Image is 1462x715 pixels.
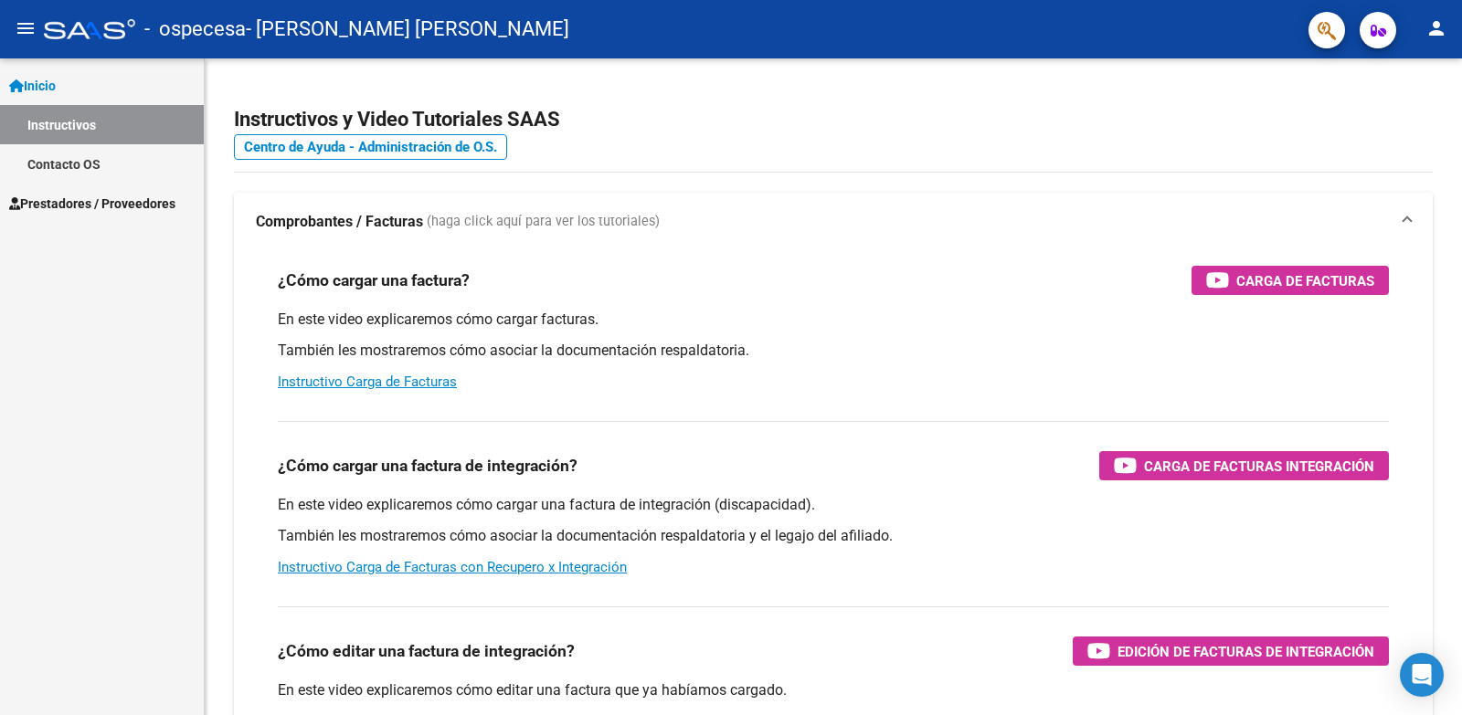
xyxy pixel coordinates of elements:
span: Prestadores / Proveedores [9,194,175,214]
h3: ¿Cómo editar una factura de integración? [278,638,575,664]
span: - [PERSON_NAME] [PERSON_NAME] [246,9,569,49]
span: Carga de Facturas [1236,269,1374,292]
p: En este video explicaremos cómo editar una factura que ya habíamos cargado. [278,680,1389,700]
p: En este video explicaremos cómo cargar una factura de integración (discapacidad). [278,495,1389,515]
button: Carga de Facturas [1192,266,1389,295]
mat-expansion-panel-header: Comprobantes / Facturas (haga click aquí para ver los tutoriales) [234,193,1433,251]
span: Edición de Facturas de integración [1118,640,1374,663]
strong: Comprobantes / Facturas [256,212,423,232]
button: Carga de Facturas Integración [1099,451,1389,480]
p: En este video explicaremos cómo cargar facturas. [278,310,1389,330]
a: Instructivo Carga de Facturas con Recupero x Integración [278,559,627,575]
h2: Instructivos y Video Tutoriales SAAS [234,102,1433,137]
p: También les mostraremos cómo asociar la documentación respaldatoria y el legajo del afiliado. [278,526,1389,546]
span: - ospecesa [144,9,246,49]
mat-icon: person [1425,17,1447,39]
h3: ¿Cómo cargar una factura? [278,268,470,293]
mat-icon: menu [15,17,37,39]
span: Carga de Facturas Integración [1144,455,1374,478]
button: Edición de Facturas de integración [1073,636,1389,666]
a: Instructivo Carga de Facturas [278,373,457,390]
h3: ¿Cómo cargar una factura de integración? [278,453,577,478]
a: Centro de Ayuda - Administración de O.S. [234,134,507,160]
div: Open Intercom Messenger [1400,653,1444,697]
p: También les mostraremos cómo asociar la documentación respaldatoria. [278,341,1389,361]
span: Inicio [9,76,56,96]
span: (haga click aquí para ver los tutoriales) [427,212,660,232]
